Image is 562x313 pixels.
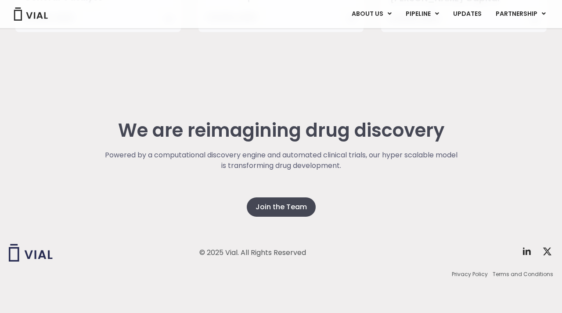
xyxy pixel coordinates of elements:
[104,150,459,171] p: Powered by a computational discovery engine and automated clinical trials, our hyper scalable mod...
[446,7,488,22] a: UPDATES
[489,7,553,22] a: PARTNERSHIPMenu Toggle
[247,197,316,217] a: Join the Team
[9,244,53,262] img: Vial logo wih "Vial" spelled out
[256,202,307,212] span: Join the Team
[345,7,398,22] a: ABOUT USMenu Toggle
[104,120,459,141] h2: We are reimagining drug discovery
[199,248,306,258] div: © 2025 Vial. All Rights Reserved
[493,270,553,278] a: Terms and Conditions
[13,7,48,21] img: Vial Logo
[452,270,488,278] a: Privacy Policy
[399,7,446,22] a: PIPELINEMenu Toggle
